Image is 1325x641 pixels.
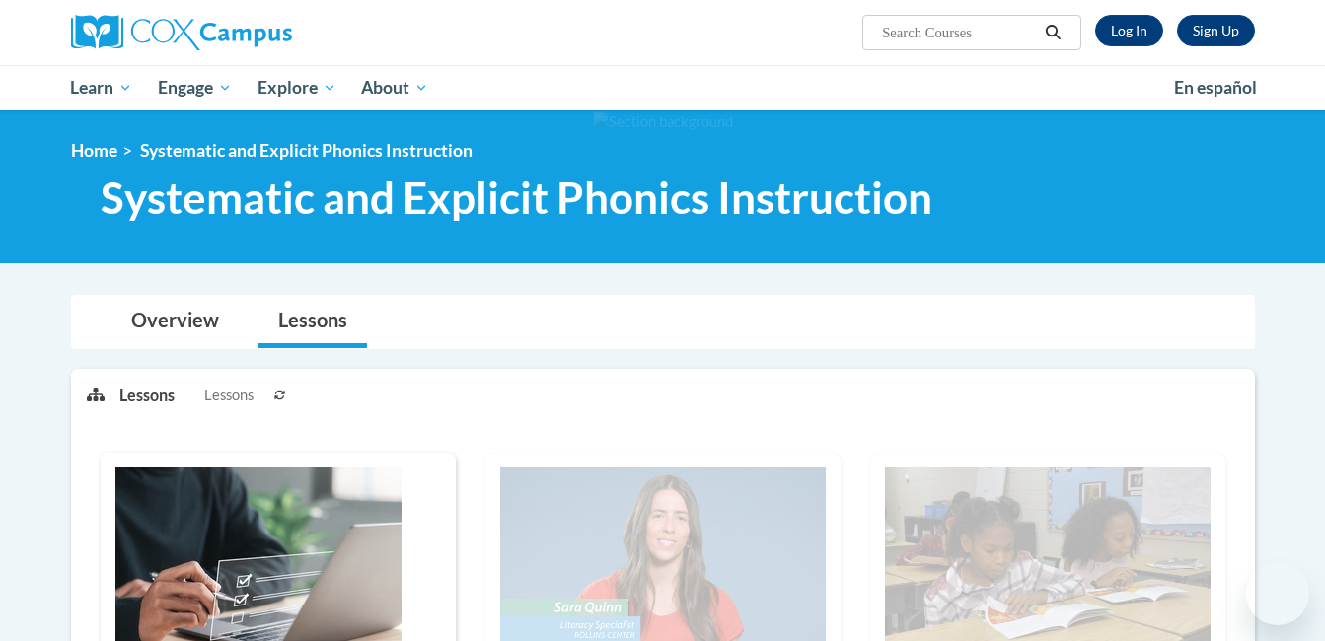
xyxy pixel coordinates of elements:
a: Home [71,140,117,161]
span: Engage [158,76,232,100]
span: Explore [258,76,336,100]
a: Learn [58,65,146,110]
div: Main menu [41,65,1285,110]
span: About [361,76,428,100]
a: Engage [145,65,245,110]
span: En español [1174,77,1257,98]
input: Search Courses [880,21,1038,44]
p: Lessons [119,385,175,406]
button: Search [1038,21,1067,44]
a: Overview [111,296,239,348]
a: Lessons [258,296,367,348]
a: Explore [245,65,349,110]
span: Lessons [204,385,254,406]
a: En español [1161,67,1270,108]
a: Log In [1095,15,1163,46]
span: Learn [70,76,132,100]
img: Section background [593,111,733,133]
span: Systematic and Explicit Phonics Instruction [140,140,473,161]
a: About [348,65,441,110]
span: Systematic and Explicit Phonics Instruction [101,172,932,224]
img: Cox Campus [71,15,292,50]
a: Register [1177,15,1255,46]
iframe: Button to launch messaging window [1246,562,1309,625]
a: Cox Campus [71,15,446,50]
